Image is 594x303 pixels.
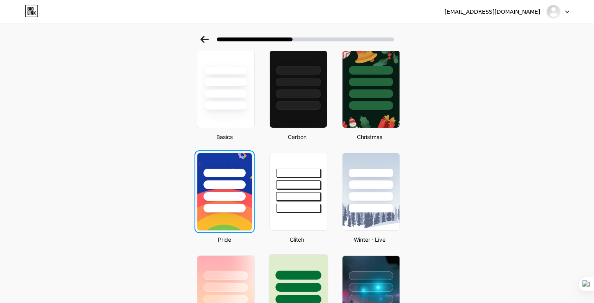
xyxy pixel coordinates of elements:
img: mocphuongvanmenh [546,4,561,19]
div: Basics [194,133,255,141]
div: Christmas [340,133,400,141]
div: [EMAIL_ADDRESS][DOMAIN_NAME] [444,8,540,16]
div: Carbon [267,133,327,141]
div: Glitch [267,235,327,244]
div: Winter · Live [340,235,400,244]
div: Pride [194,235,255,244]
